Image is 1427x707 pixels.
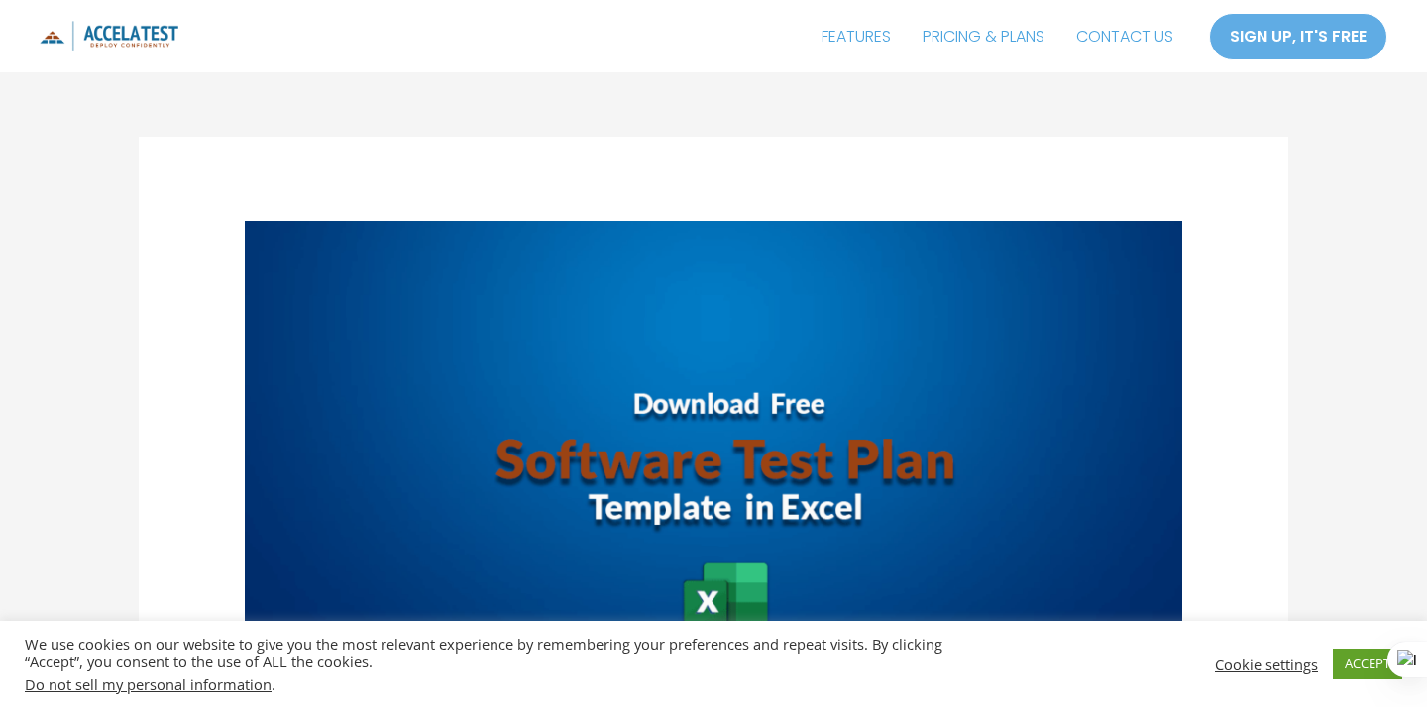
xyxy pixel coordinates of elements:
a: PRICING & PLANS [907,12,1060,61]
a: Cookie settings [1215,656,1318,673]
img: icon [40,21,178,51]
div: . [25,675,989,693]
a: FEATURES [806,12,907,61]
a: Do not sell my personal information [25,674,272,694]
a: CONTACT US [1060,12,1189,61]
a: SIGN UP, IT'S FREE [1209,13,1387,60]
a: ACCEPT [1333,649,1402,679]
div: We use cookies on our website to give you the most relevant experience by remembering your prefer... [25,635,989,693]
nav: Site Navigation [806,12,1189,61]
